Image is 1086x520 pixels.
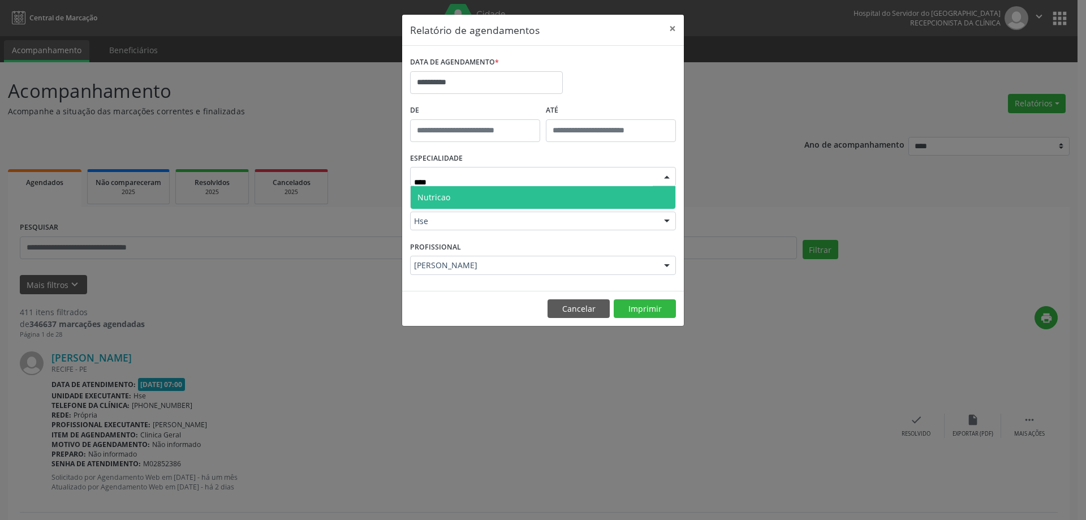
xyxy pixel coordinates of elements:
button: Imprimir [614,299,676,319]
label: De [410,102,540,119]
h5: Relatório de agendamentos [410,23,540,37]
button: Close [661,15,684,42]
label: ESPECIALIDADE [410,150,463,167]
button: Cancelar [548,299,610,319]
label: DATA DE AGENDAMENTO [410,54,499,71]
span: Hse [414,216,653,227]
label: ATÉ [546,102,676,119]
span: Nutricao [417,192,450,203]
label: PROFISSIONAL [410,238,461,256]
span: [PERSON_NAME] [414,260,653,271]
